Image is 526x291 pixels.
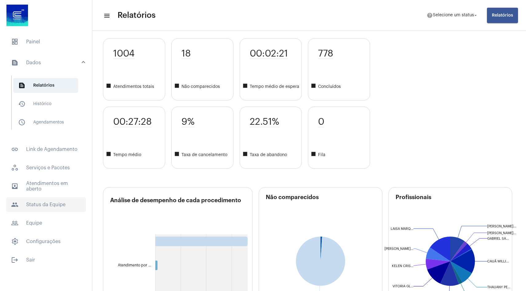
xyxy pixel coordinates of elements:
span: sidenav icon [11,164,18,171]
text: Atendimento por ... [118,263,151,267]
span: 0 [318,117,324,127]
mat-icon: sidenav icon [103,12,110,19]
mat-icon: square [174,151,181,159]
button: Relatórios [487,8,518,23]
mat-icon: help [427,12,433,18]
text: [PERSON_NAME]... [487,224,516,228]
mat-expansion-panel-header: sidenav iconDados [4,53,92,73]
mat-icon: arrow_drop_down [473,13,478,18]
span: 22.51% [250,117,279,127]
span: Taxa de cancelamento [174,151,233,159]
mat-icon: square [174,83,181,90]
mat-icon: square [311,151,318,159]
span: Fila [311,151,370,159]
mat-icon: square [311,83,318,90]
mat-panel-title: Dados [11,59,82,66]
span: Equipe [6,216,86,230]
mat-icon: square [242,83,250,90]
img: d4669ae0-8c07-2337-4f67-34b0df7f5ae4.jpeg [5,3,30,28]
h3: Profissionais [396,194,512,222]
span: Painel [6,34,86,49]
span: Tempo médio [106,151,165,159]
mat-icon: sidenav icon [11,201,18,208]
text: [PERSON_NAME]... [487,231,516,234]
mat-icon: sidenav icon [11,59,18,66]
h3: Não comparecidos [266,194,382,222]
mat-icon: sidenav icon [18,82,26,89]
span: Concluídos [311,83,370,90]
mat-icon: square [106,151,113,159]
span: Não comparecidos [174,83,233,90]
span: Link de Agendamento [6,142,86,157]
text: VITORIA GL... [393,285,413,288]
button: Selecione um status [423,9,482,22]
span: 00:27:28 [113,117,152,127]
text: [PERSON_NAME]... [385,247,413,250]
span: Tempo médio de espera [242,83,301,90]
span: Atendimentos totais [106,83,165,90]
mat-icon: sidenav icon [11,219,18,227]
text: KELEN CRIS... [392,264,413,267]
mat-icon: square [106,83,113,90]
mat-icon: sidenav icon [11,256,18,264]
span: Selecione um status [433,13,474,18]
mat-icon: square [242,151,250,159]
text: LAISA MARQ... [391,227,413,230]
span: Relatórios [13,78,78,93]
span: Configurações [6,234,86,249]
span: 9% [181,117,195,127]
span: 00:02:21 [250,49,288,59]
span: Relatórios [118,10,156,20]
span: sidenav icon [11,238,18,245]
mat-icon: sidenav icon [18,119,26,126]
span: Status da Equipe [6,197,86,212]
path: Atendimento por videochamada Não compareceu 18 [155,261,157,270]
text: CAUÃ WILLI... [487,259,509,263]
span: Serviços e Pacotes [6,160,86,175]
mat-icon: sidenav icon [11,183,18,190]
span: 1004 [113,49,135,59]
span: 778 [318,49,333,59]
span: Taxa de abandono [242,151,301,159]
span: Relatórios [492,13,513,18]
path: Atendimento por videochamada Concluído 725 [155,237,248,246]
div: sidenav iconDados [4,73,92,138]
span: Agendamentos [13,115,78,130]
text: GABRIEL SA... [487,237,509,240]
span: Atendimentos em aberto [6,179,86,194]
span: sidenav icon [11,38,18,45]
h3: Análise de desempenho de cada procedimento [110,197,252,221]
mat-icon: sidenav icon [11,146,18,153]
span: Histórico [13,96,78,111]
mat-icon: sidenav icon [18,100,26,108]
text: THAUANY PE... [487,285,510,289]
span: 18 [181,49,191,59]
span: Sair [6,253,86,267]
